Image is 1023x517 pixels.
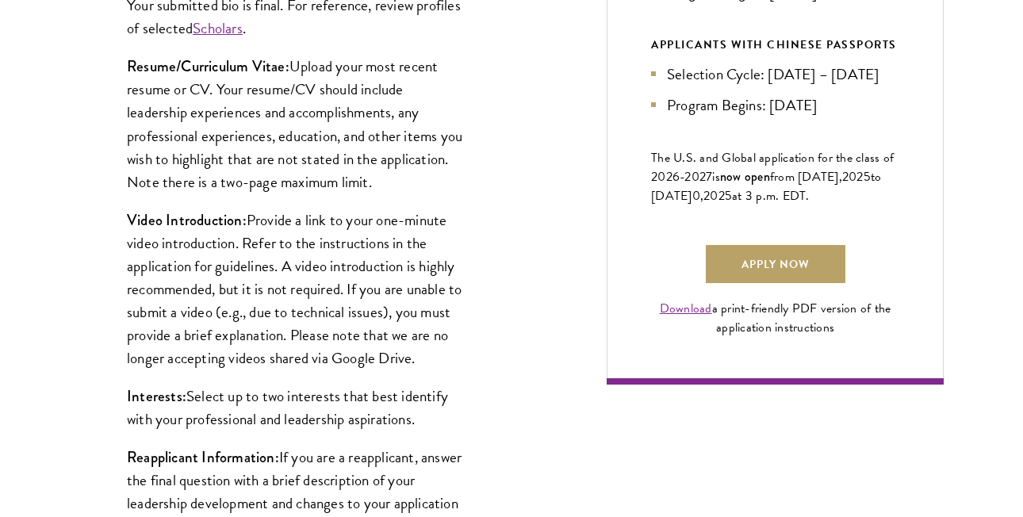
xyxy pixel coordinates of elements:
[864,167,871,186] span: 5
[712,167,720,186] span: is
[770,167,842,186] span: from [DATE],
[127,209,464,370] p: Provide a link to your one-minute video introduction. Refer to the instructions in the applicatio...
[692,186,700,205] span: 0
[651,299,899,337] div: a print-friendly PDF version of the application instructions
[706,245,845,283] a: Apply Now
[127,385,186,407] strong: Interests:
[651,35,899,55] div: APPLICANTS WITH CHINESE PASSPORTS
[651,63,899,86] li: Selection Cycle: [DATE] – [DATE]
[193,17,243,40] a: Scholars
[703,186,725,205] span: 202
[660,299,712,318] a: Download
[706,167,712,186] span: 7
[127,209,247,231] strong: Video Introduction:
[651,148,894,186] span: The U.S. and Global application for the class of 202
[651,94,899,117] li: Program Begins: [DATE]
[127,446,279,468] strong: Reapplicant Information:
[127,56,289,77] strong: Resume/Curriculum Vitae:
[720,167,770,186] span: now open
[732,186,810,205] span: at 3 p.m. EDT.
[127,385,464,431] p: Select up to two interests that best identify with your professional and leadership aspirations.
[680,167,706,186] span: -202
[842,167,864,186] span: 202
[672,167,680,186] span: 6
[700,186,703,205] span: ,
[127,55,464,193] p: Upload your most recent resume or CV. Your resume/CV should include leadership experiences and ac...
[725,186,732,205] span: 5
[651,167,881,205] span: to [DATE]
